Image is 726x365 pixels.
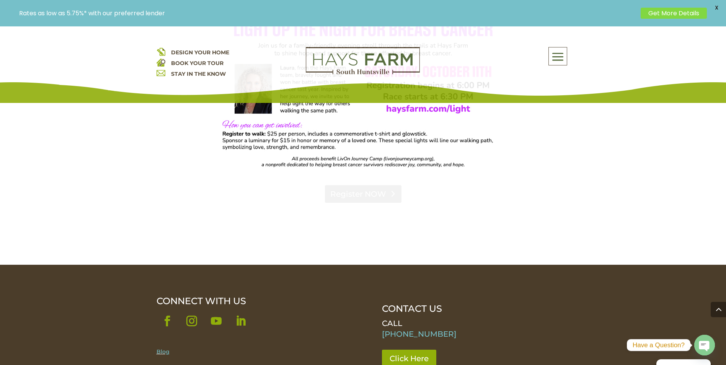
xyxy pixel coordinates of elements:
[19,10,637,17] p: Rates as low as 5.75%* with our preferred lender
[206,310,227,332] a: Follow on Youtube
[157,47,165,56] img: design your home
[181,310,202,332] a: Follow on Instagram
[325,185,401,203] a: Register NOW
[157,348,170,355] a: Blog
[382,329,457,339] a: [PHONE_NUMBER]
[157,296,352,306] div: CONNECT WITH US
[171,70,226,77] a: STAY IN THE KNOW
[171,60,224,67] a: BOOK YOUR TOUR
[306,69,420,76] a: hays farm homes huntsville development
[711,2,722,13] span: X
[382,319,402,328] span: CALL
[641,8,707,19] a: Get More Details
[306,47,420,75] img: Logo
[230,310,251,332] a: Follow on LinkedIn
[171,49,229,56] a: DESIGN YOUR HOME
[382,303,562,314] p: CONTACT US
[157,58,165,67] img: book your home tour
[157,310,178,332] a: Follow on Facebook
